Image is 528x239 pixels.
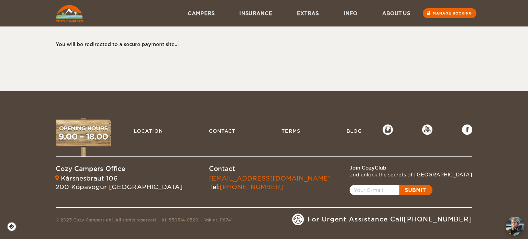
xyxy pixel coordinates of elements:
a: Cookie settings [7,222,21,231]
a: Contact [206,124,239,138]
a: Blog [343,124,365,138]
a: Terms [278,124,304,138]
div: Tel: [209,174,331,192]
span: For Urgent Assistance Call [307,215,472,224]
a: Open popup [350,185,432,195]
a: Manage booking [423,8,476,18]
img: Freyja at Cozy Campers [506,217,525,236]
a: [PHONE_NUMBER] [220,183,283,191]
a: Location [130,124,166,138]
div: Cozy Campers Office [56,164,183,173]
div: Contact [209,164,331,173]
div: © 2023 Cozy Campers ehf. All rights reserved Kt. 550514-0520 Vsk nr. 118741 [56,217,233,225]
button: chat-button [506,217,525,236]
div: You will be redirected to a secure payment site... [56,41,465,48]
div: Join CozyClub [350,164,472,171]
div: and unlock the secrets of [GEOGRAPHIC_DATA] [350,171,472,178]
a: [PHONE_NUMBER] [404,216,472,223]
div: Kársnesbraut 106 200 Kópavogur [GEOGRAPHIC_DATA] [56,174,183,192]
img: Cozy Campers [56,5,83,22]
a: [EMAIL_ADDRESS][DOMAIN_NAME] [209,175,331,182]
